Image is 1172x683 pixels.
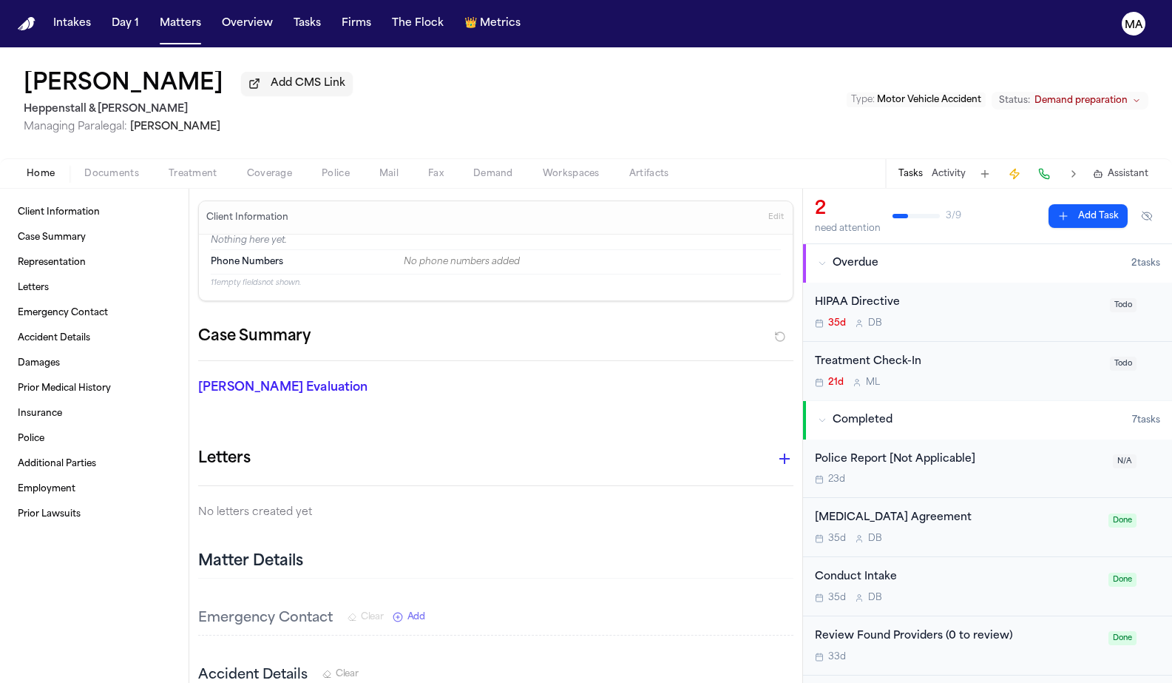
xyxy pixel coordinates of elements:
h3: Client Information [203,212,291,223]
span: Treatment [169,168,217,180]
div: Open task: Police Report [Not Applicable] [803,440,1172,499]
span: 35d [828,592,846,604]
span: Police [18,433,44,445]
button: The Flock [386,10,450,37]
p: 11 empty fields not shown. [211,277,781,289]
button: Change status from Demand preparation [992,92,1148,110]
span: crown [464,16,477,31]
button: Firms [336,10,377,37]
span: Coverage [247,168,292,180]
button: Create Immediate Task [1004,164,1025,184]
div: need attention [815,223,881,235]
span: Edit [768,212,784,223]
span: Phone Numbers [211,256,283,268]
span: 33d [828,651,846,663]
div: No phone numbers added [404,256,781,268]
h2: Case Summary [198,325,311,349]
span: 35d [828,317,846,329]
a: Client Information [12,201,177,224]
span: Employment [18,483,75,495]
span: Additional Parties [18,458,96,470]
button: Add Task [1049,204,1128,228]
span: 7 task s [1132,414,1160,426]
span: Damages [18,357,60,369]
span: Todo [1110,357,1137,371]
span: N/A [1113,454,1137,468]
button: Tasks [288,10,327,37]
span: Overdue [833,256,878,271]
span: D B [868,592,882,604]
button: Make a Call [1034,164,1054,184]
h3: Emergency Contact [198,608,333,629]
span: 35d [828,533,846,545]
span: Status: [999,95,1030,107]
span: D B [868,533,882,545]
span: Demand preparation [1034,95,1128,107]
span: Home [27,168,55,180]
div: Open task: Conduct Intake [803,557,1172,616]
div: Open task: Review Found Providers (0 to review) [803,616,1172,676]
span: Clear [336,668,359,680]
button: Day 1 [106,10,145,37]
span: Prior Lawsuits [18,508,81,520]
span: Prior Medical History [18,383,111,394]
button: Edit [764,206,788,229]
button: Clear Emergency Contact [348,611,384,623]
a: Employment [12,477,177,501]
span: Completed [833,413,892,428]
text: MA [1125,20,1143,30]
span: Artifacts [629,168,669,180]
span: Managing Paralegal: [24,121,127,132]
span: Letters [18,282,49,294]
span: Police [322,168,350,180]
button: Edit Type: Motor Vehicle Accident [847,92,986,107]
span: 21d [828,377,844,388]
div: 2 [815,198,881,221]
a: Representation [12,251,177,275]
div: Treatment Check-In [815,354,1101,371]
span: Insurance [18,408,62,420]
a: Police [12,427,177,451]
span: Done [1108,573,1137,587]
span: Workspaces [543,168,600,180]
span: Fax [428,168,444,180]
span: Client Information [18,206,100,218]
span: Mail [379,168,399,180]
button: Add CMS Link [241,72,353,95]
div: Review Found Providers (0 to review) [815,628,1100,645]
p: Nothing here yet. [211,235,781,249]
button: Intakes [47,10,97,37]
div: Open task: HIPAA Directive [803,283,1172,342]
span: 3 / 9 [946,210,961,222]
a: Case Summary [12,226,177,249]
h2: Matter Details [198,551,303,572]
a: Insurance [12,402,177,425]
div: Open task: Treatment Check-In [803,342,1172,400]
a: Overview [216,10,279,37]
a: Accident Details [12,326,177,350]
a: Emergency Contact [12,301,177,325]
a: Additional Parties [12,452,177,476]
button: Matters [154,10,207,37]
span: Assistant [1108,168,1148,180]
div: Conduct Intake [815,569,1100,586]
span: Representation [18,257,86,269]
button: Hide completed tasks (⌘⇧H) [1134,204,1160,228]
span: Done [1108,514,1137,528]
button: Activity [932,168,966,180]
button: Overdue2tasks [803,244,1172,283]
button: crownMetrics [458,10,526,37]
span: Emergency Contact [18,307,108,319]
span: Accident Details [18,332,90,344]
span: [PERSON_NAME] [130,121,220,132]
p: [PERSON_NAME] Evaluation [198,379,385,397]
span: Demand [473,168,513,180]
a: Prior Medical History [12,377,177,400]
button: Add Task [975,164,995,184]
